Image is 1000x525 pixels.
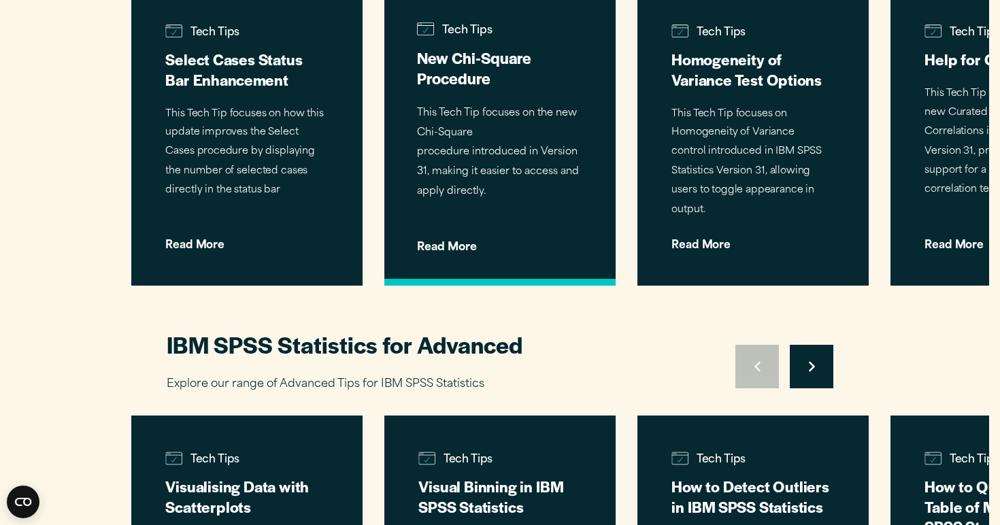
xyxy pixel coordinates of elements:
[419,451,582,473] span: Tech Tips
[417,48,583,88] h3: New Chi-Square Procedure
[417,20,434,37] img: negative data-computer browser-loading
[672,450,689,467] img: negative data-computer browser-loading
[417,104,583,202] p: This Tech Tip focuses on the new Chi-Square procedure introduced in Version 31, making it easier ...
[165,105,328,201] p: This Tech Tip focuses on how this update improves the Select Cases procedure by displaying the nu...
[672,49,835,89] h3: Homogeneity of Variance Test Options
[165,477,328,517] h3: Visualising Data with Scatterplots
[925,22,942,39] img: negative data-computer browser-loading
[419,450,436,467] img: negative data-computer browser-loading
[167,375,643,394] p: Explore our range of Advanced Tips for IBM SPSS Statistics
[7,486,39,518] button: Open CMP widget
[672,24,835,46] span: Tech Tips
[165,451,328,473] span: Tech Tips
[417,21,583,44] span: Tech Tips
[165,24,328,46] span: Tech Tips
[419,477,582,517] h3: Visual Binning in IBM SPSS Statistics
[167,329,643,360] h2: IBM SPSS Statistics for Advanced
[165,49,328,89] h3: Select Cases Status Bar Enhancement
[417,231,583,253] span: Read More
[165,450,182,467] img: negative data-computer browser-loading
[790,345,833,388] button: Move to next slide
[925,450,942,467] img: negative data-computer browser-loading
[165,229,328,250] span: Read More
[672,229,835,250] span: Read More
[165,22,182,39] img: negative data-computer browser-loading
[672,451,835,473] span: Tech Tips
[672,105,835,220] p: This Tech Tip focuses on Homogeneity of Variance control introduced in IBM SPSS Statistics Versio...
[672,477,835,517] h3: How to Detect Outliers in IBM SPSS Statistics
[809,361,815,372] svg: Right pointing chevron
[672,22,689,39] img: negative data-computer browser-loading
